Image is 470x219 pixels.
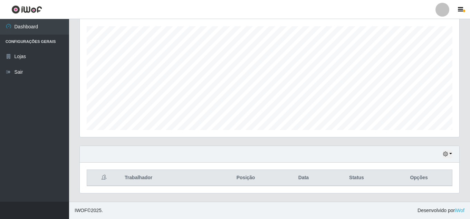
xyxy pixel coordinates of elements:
th: Posição [212,170,280,186]
th: Opções [386,170,452,186]
th: Trabalhador [121,170,212,186]
span: Desenvolvido por [418,207,464,214]
th: Status [327,170,386,186]
span: IWOF [75,208,87,213]
img: CoreUI Logo [11,5,42,14]
span: © 2025 . [75,207,103,214]
a: iWof [455,208,464,213]
th: Data [280,170,327,186]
